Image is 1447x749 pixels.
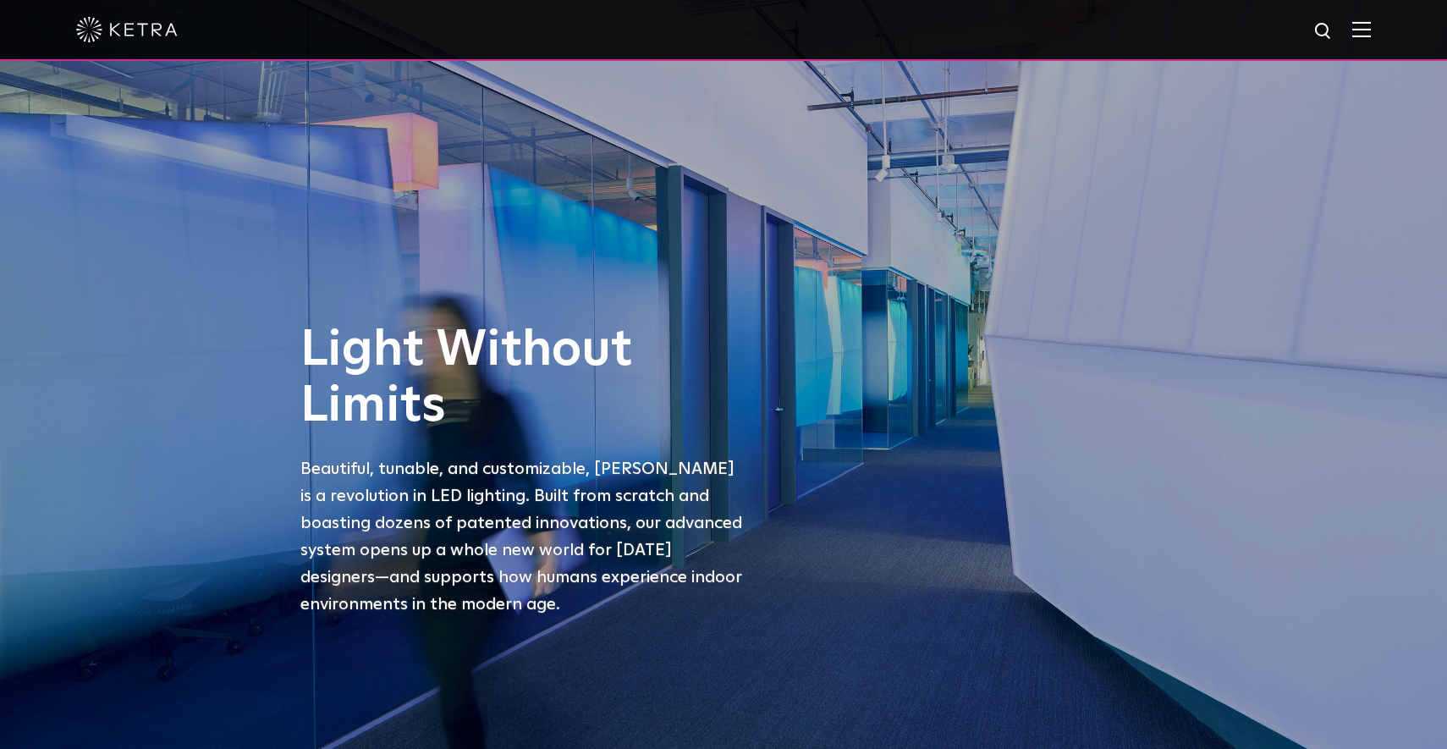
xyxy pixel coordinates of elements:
[1352,21,1371,37] img: Hamburger%20Nav.svg
[300,322,749,434] h1: Light Without Limits
[1313,21,1334,42] img: search icon
[300,569,742,613] span: —and supports how humans experience indoor environments in the modern age.
[76,17,178,42] img: ketra-logo-2019-white
[300,455,749,618] p: Beautiful, tunable, and customizable, [PERSON_NAME] is a revolution in LED lighting. Built from s...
